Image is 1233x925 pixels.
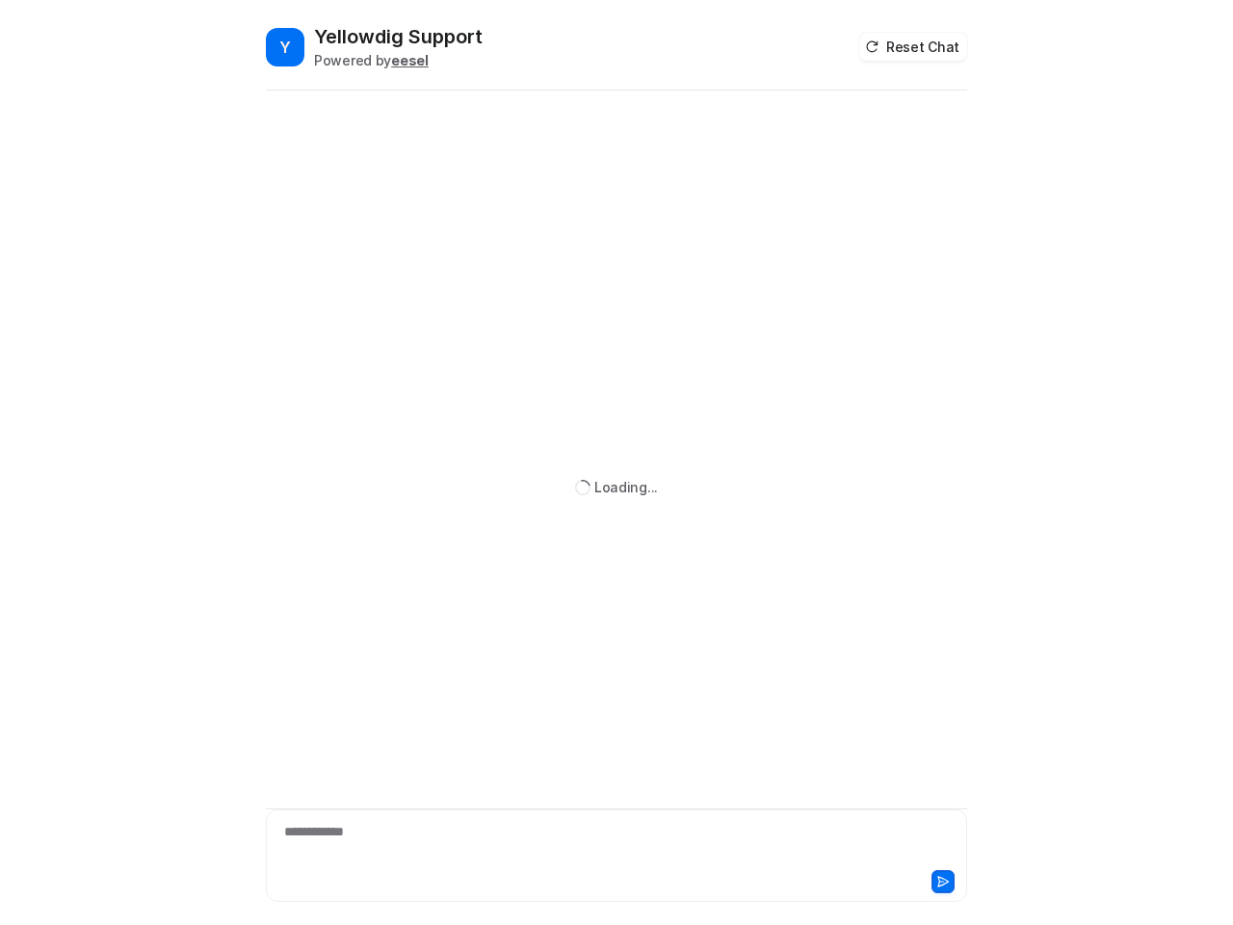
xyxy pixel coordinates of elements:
button: Reset Chat [859,33,967,61]
div: Powered by [314,50,483,70]
b: eesel [391,52,429,68]
div: Loading... [594,477,658,497]
span: Y [266,28,304,66]
h2: Yellowdig Support [314,23,483,50]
